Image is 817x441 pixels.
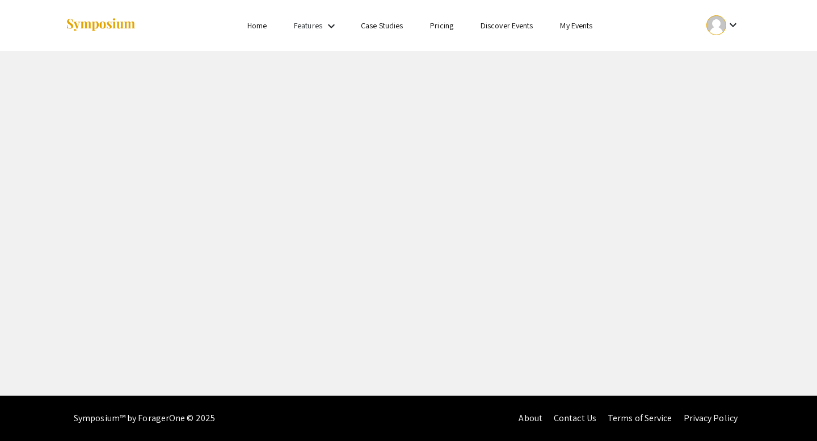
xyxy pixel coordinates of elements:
[694,12,752,38] button: Expand account dropdown
[74,396,215,441] div: Symposium™ by ForagerOne © 2025
[608,412,672,424] a: Terms of Service
[9,390,48,432] iframe: Chat
[554,412,596,424] a: Contact Us
[361,20,403,31] a: Case Studies
[560,20,592,31] a: My Events
[325,19,338,33] mat-icon: Expand Features list
[65,18,136,33] img: Symposium by ForagerOne
[519,412,542,424] a: About
[294,20,322,31] a: Features
[684,412,738,424] a: Privacy Policy
[247,20,267,31] a: Home
[430,20,453,31] a: Pricing
[726,18,740,32] mat-icon: Expand account dropdown
[481,20,533,31] a: Discover Events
